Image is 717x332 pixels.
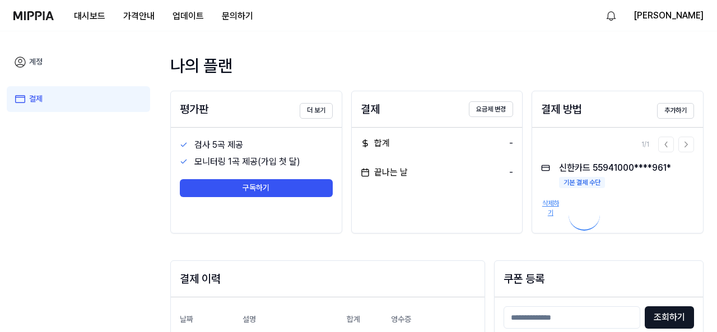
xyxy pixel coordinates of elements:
[180,100,208,118] div: 평가판
[641,140,649,149] div: 1 / 1
[180,270,476,288] div: 결제 이력
[170,54,704,77] div: 나의 플랜
[541,100,582,118] div: 결제 방법
[300,103,333,119] button: 더 보기
[180,179,333,197] button: 구독하기
[213,5,262,27] button: 문의하기
[13,11,54,20] img: logo
[361,100,380,118] div: 결제
[164,5,213,27] button: 업데이트
[645,306,694,329] button: 조회하기
[509,137,513,150] div: -
[194,138,332,152] div: 검사 5곡 제공
[657,103,694,119] button: 추가하기
[634,9,704,22] button: [PERSON_NAME]
[7,86,150,112] a: 결제
[657,100,694,118] a: 추가하기
[65,5,114,27] button: 대시보드
[559,177,605,188] div: 기본 결제 수단
[509,166,513,179] div: -
[194,155,332,169] div: 모니터링 1곡 제공(가입 첫 달)
[361,137,390,150] div: 합계
[7,49,150,75] a: 계정
[164,1,213,31] a: 업데이트
[504,270,694,288] h2: 쿠폰 등록
[361,166,408,179] div: 끝나는 날
[469,101,513,117] button: 요금제 변경
[604,9,618,22] img: 알림
[114,5,164,27] button: 가격안내
[541,193,560,224] button: 삭제하기
[300,100,333,118] a: 더 보기
[180,170,333,197] a: 구독하기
